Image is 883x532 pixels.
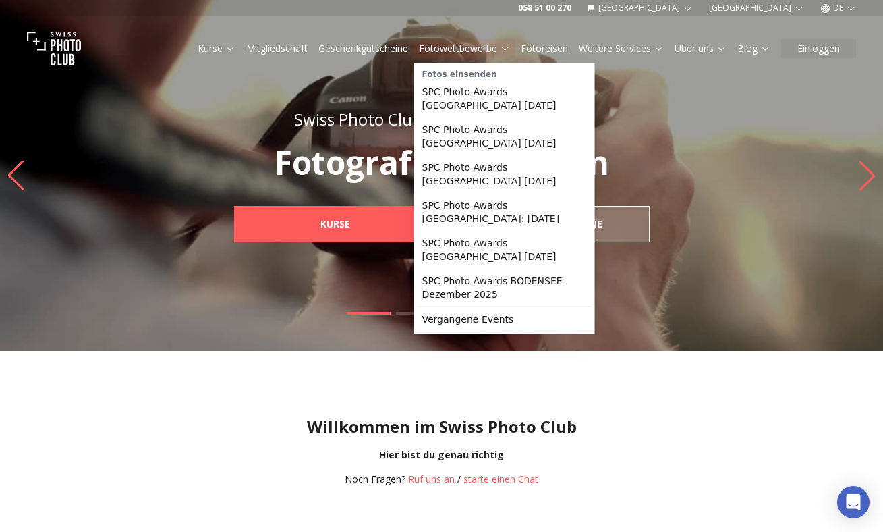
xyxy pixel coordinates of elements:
[414,39,515,58] button: Fotowettbewerbe
[198,42,235,55] a: Kurse
[737,42,770,55] a: Blog
[417,155,592,193] a: SPC Photo Awards [GEOGRAPHIC_DATA] [DATE]
[417,231,592,269] a: SPC Photo Awards [GEOGRAPHIC_DATA] [DATE]
[408,473,455,485] a: Ruf uns an
[204,147,679,179] p: Fotografieren lernen
[515,39,573,58] button: Fotoreisen
[419,42,510,55] a: Fotowettbewerbe
[463,473,538,486] button: starte einen Chat
[313,39,414,58] button: Geschenkgutscheine
[781,39,856,58] button: Einloggen
[579,42,664,55] a: Weitere Services
[241,39,313,58] button: Mitgliedschaft
[318,42,408,55] a: Geschenkgutscheine
[669,39,732,58] button: Über uns
[417,66,592,80] div: Fotos einsenden
[320,217,350,231] b: Kurse
[294,108,590,130] span: Swiss Photo Club: [GEOGRAPHIC_DATA]
[417,307,592,331] a: Vergangene Events
[521,42,568,55] a: Fotoreisen
[345,473,538,486] div: /
[192,39,241,58] button: Kurse
[837,486,870,518] div: Open Intercom Messenger
[345,473,405,485] span: Noch Fragen?
[417,269,592,307] a: SPC Photo Awards BODENSEE Dezember 2025
[246,42,308,55] a: Mitgliedschaft
[518,3,571,14] a: 058 51 00 270
[573,39,669,58] button: Weitere Services
[732,39,776,58] button: Blog
[11,448,872,462] div: Hier bist du genau richtig
[11,416,872,437] h1: Willkommen im Swiss Photo Club
[234,206,436,242] a: Kurse
[417,80,592,117] a: SPC Photo Awards [GEOGRAPHIC_DATA] [DATE]
[417,193,592,231] a: SPC Photo Awards [GEOGRAPHIC_DATA]: [DATE]
[675,42,727,55] a: Über uns
[417,117,592,155] a: SPC Photo Awards [GEOGRAPHIC_DATA] [DATE]
[27,22,81,76] img: Swiss photo club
